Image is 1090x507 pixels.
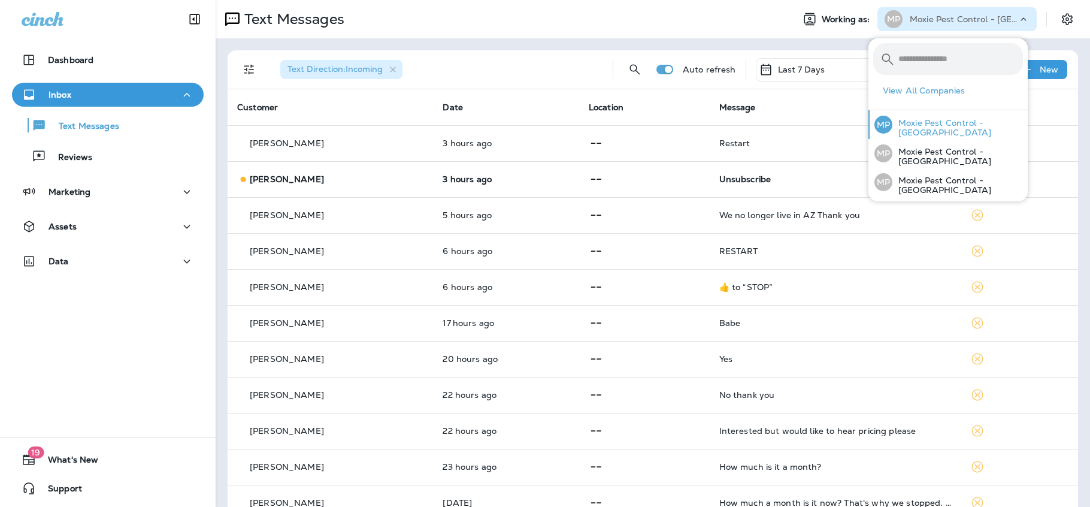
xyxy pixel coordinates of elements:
[12,448,204,472] button: 19What's New
[12,113,204,138] button: Text Messages
[868,110,1028,139] button: MPMoxie Pest Control - [GEOGRAPHIC_DATA]
[49,90,71,99] p: Inbox
[443,354,569,364] p: Sep 8, 2025 06:36 PM
[12,83,204,107] button: Inbox
[892,147,1023,166] p: Moxie Pest Control - [GEOGRAPHIC_DATA]
[623,58,647,82] button: Search Messages
[719,138,952,148] div: Restart
[874,144,892,162] div: MP
[250,462,324,472] p: [PERSON_NAME]
[28,446,44,458] span: 19
[443,246,569,256] p: Sep 9, 2025 09:12 AM
[36,484,82,498] span: Support
[719,318,952,328] div: Babe
[443,318,569,328] p: Sep 8, 2025 09:33 PM
[250,318,324,328] p: [PERSON_NAME]
[719,462,952,472] div: How much is it a month?
[892,118,1023,137] p: Moxie Pest Control - [GEOGRAPHIC_DATA]
[878,82,1028,100] button: View All Companies
[280,60,402,79] div: Text Direction:Incoming
[719,210,952,220] div: We no longer live in AZ Thank you
[443,282,569,292] p: Sep 9, 2025 08:49 AM
[719,390,952,400] div: No thank you
[719,354,952,364] div: Yes
[12,476,204,500] button: Support
[589,102,623,113] span: Location
[719,246,952,256] div: RESTART
[250,246,324,256] p: [PERSON_NAME]
[1056,8,1078,30] button: Settings
[683,65,736,74] p: Auto refresh
[868,139,1028,168] button: MPMoxie Pest Control - [GEOGRAPHIC_DATA]
[443,174,569,184] p: Sep 9, 2025 11:26 AM
[12,144,204,169] button: Reviews
[12,48,204,72] button: Dashboard
[250,390,324,400] p: [PERSON_NAME]
[47,121,119,132] p: Text Messages
[178,7,211,31] button: Collapse Sidebar
[250,282,324,292] p: [PERSON_NAME]
[12,249,204,273] button: Data
[719,282,952,292] div: ​👍​ to “ STOP ”
[868,168,1028,197] button: MPMoxie Pest Control - [GEOGRAPHIC_DATA]
[250,210,324,220] p: [PERSON_NAME]
[49,222,77,231] p: Assets
[874,116,892,134] div: MP
[443,426,569,436] p: Sep 8, 2025 05:07 PM
[822,14,873,25] span: Working as:
[443,138,569,148] p: Sep 9, 2025 11:35 AM
[443,210,569,220] p: Sep 9, 2025 10:12 AM
[250,354,324,364] p: [PERSON_NAME]
[778,65,825,74] p: Last 7 Days
[874,173,892,191] div: MP
[49,187,90,197] p: Marketing
[237,102,278,113] span: Customer
[1040,65,1058,74] p: New
[49,256,69,266] p: Data
[12,180,204,204] button: Marketing
[250,174,324,184] p: [PERSON_NAME]
[892,176,1023,195] p: Moxie Pest Control - [GEOGRAPHIC_DATA]
[910,14,1018,24] p: Moxie Pest Control - [GEOGRAPHIC_DATA]
[46,152,92,164] p: Reviews
[443,462,569,472] p: Sep 8, 2025 04:19 PM
[719,174,952,184] div: Unsubscribe
[250,426,324,436] p: [PERSON_NAME]
[12,215,204,239] button: Assets
[719,426,952,436] div: Interested but would like to hear pricing please
[237,58,261,82] button: Filters
[240,10,344,28] p: Text Messages
[250,138,324,148] p: [PERSON_NAME]
[48,55,93,65] p: Dashboard
[443,102,463,113] span: Date
[885,10,903,28] div: MP
[443,390,569,400] p: Sep 8, 2025 05:12 PM
[287,64,383,74] span: Text Direction : Incoming
[36,455,98,469] span: What's New
[719,102,756,113] span: Message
